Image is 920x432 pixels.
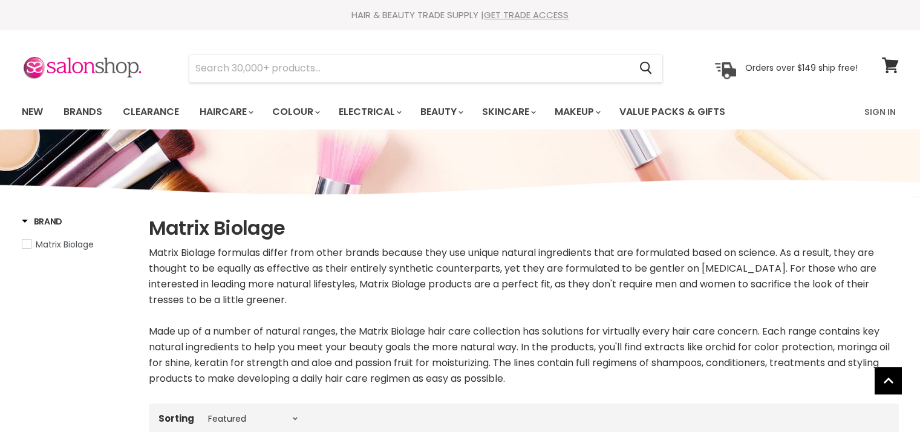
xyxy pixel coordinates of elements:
a: Skincare [473,99,543,125]
p: Orders over $149 ship free! [745,62,858,73]
form: Product [189,54,663,83]
label: Sorting [158,413,194,424]
a: Beauty [411,99,471,125]
a: GET TRADE ACCESS [484,8,569,21]
h3: Brand [22,215,63,227]
a: New [13,99,52,125]
button: Search [630,54,662,82]
nav: Main [7,94,914,129]
a: Matrix Biolage [22,238,134,251]
span: Matrix Biolage [36,238,94,250]
iframe: Gorgias live chat messenger [860,375,908,420]
ul: Main menu [13,94,796,129]
a: Sign In [857,99,903,125]
a: Clearance [114,99,188,125]
a: Value Packs & Gifts [610,99,734,125]
a: Colour [263,99,327,125]
div: HAIR & BEAUTY TRADE SUPPLY | [7,9,914,21]
div: Matrix Biolage formulas differ from other brands because they use unique natural ingredients that... [149,245,899,387]
h1: Matrix Biolage [149,215,899,241]
a: Brands [54,99,111,125]
a: Haircare [191,99,261,125]
a: Makeup [546,99,608,125]
a: Electrical [330,99,409,125]
input: Search [189,54,630,82]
